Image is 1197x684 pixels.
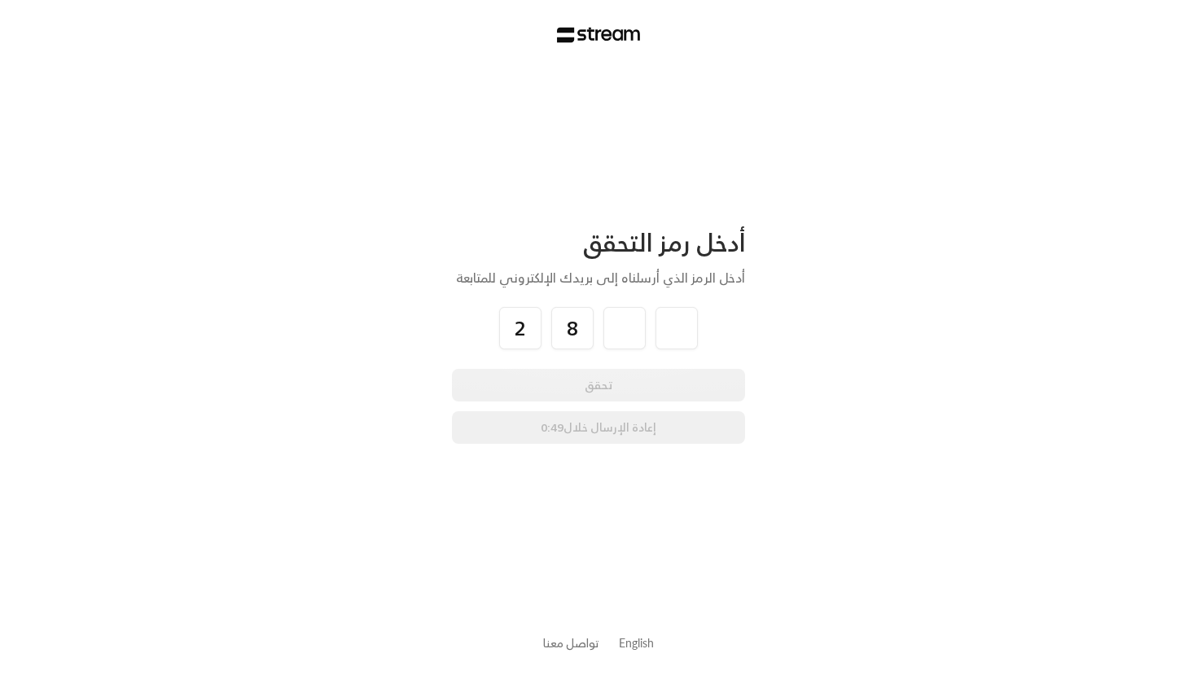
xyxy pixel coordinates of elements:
div: أدخل الرمز الذي أرسلناه إلى بريدك الإلكتروني للمتابعة [452,268,745,287]
div: أدخل رمز التحقق [452,227,745,258]
a: تواصل معنا [543,633,599,653]
button: تواصل معنا [543,634,599,651]
a: English [619,628,654,658]
img: Stream Logo [557,27,641,43]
